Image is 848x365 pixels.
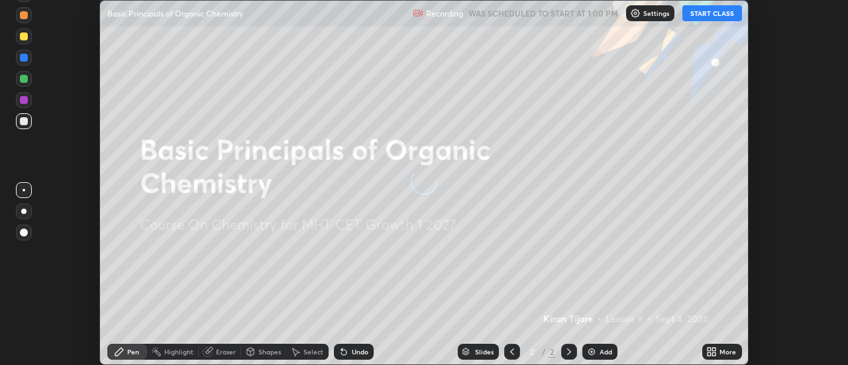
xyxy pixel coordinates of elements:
button: START CLASS [682,5,742,21]
div: Select [303,348,323,355]
div: Highlight [164,348,193,355]
div: Pen [127,348,139,355]
div: Undo [352,348,368,355]
p: Settings [643,10,669,17]
div: Slides [475,348,494,355]
p: Basic Principals of Organic Chemistry [107,8,243,19]
p: Recording [426,9,463,19]
div: / [541,348,545,356]
img: class-settings-icons [630,8,641,19]
div: Add [600,348,612,355]
div: More [719,348,736,355]
div: 2 [525,348,539,356]
div: Shapes [258,348,281,355]
div: 2 [548,346,556,358]
h5: WAS SCHEDULED TO START AT 1:00 PM [468,7,618,19]
div: Eraser [216,348,236,355]
img: recording.375f2c34.svg [413,8,423,19]
img: add-slide-button [586,346,597,357]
